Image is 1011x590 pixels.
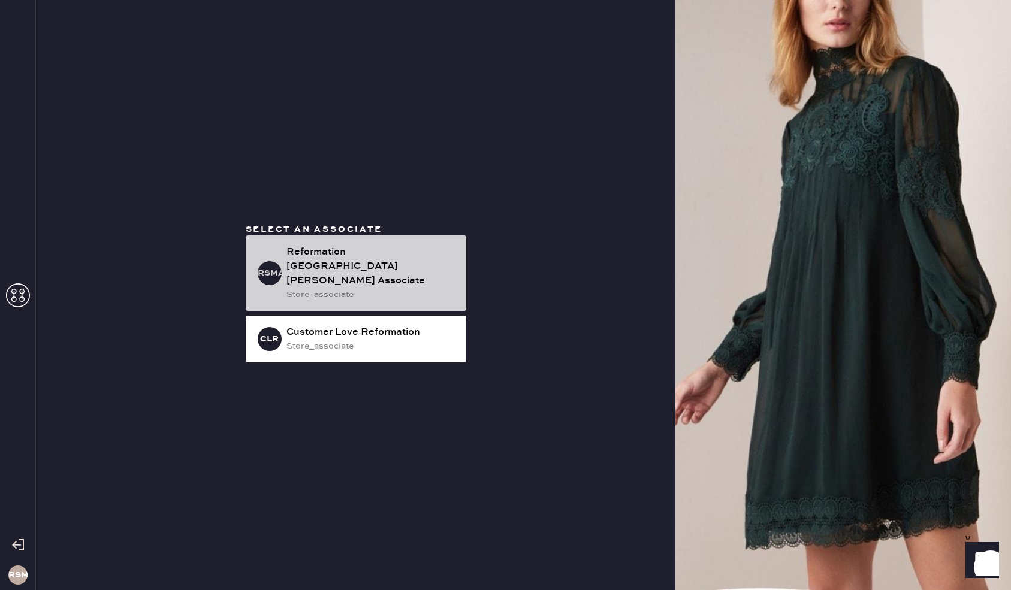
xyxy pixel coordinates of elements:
[246,224,382,235] span: Select an associate
[258,269,282,277] h3: RSMA
[954,536,1006,588] iframe: Front Chat
[286,288,457,301] div: store_associate
[286,340,457,353] div: store_associate
[260,335,279,343] h3: CLR
[8,571,28,579] h3: RSM
[286,245,457,288] div: Reformation [GEOGRAPHIC_DATA][PERSON_NAME] Associate
[286,325,457,340] div: Customer Love Reformation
